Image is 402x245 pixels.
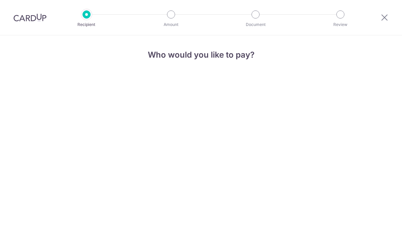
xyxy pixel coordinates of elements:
p: Document [231,21,280,28]
img: CardUp [13,13,46,22]
p: Recipient [62,21,111,28]
h4: Who would you like to pay? [111,49,291,61]
p: Review [315,21,365,28]
p: Amount [146,21,196,28]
